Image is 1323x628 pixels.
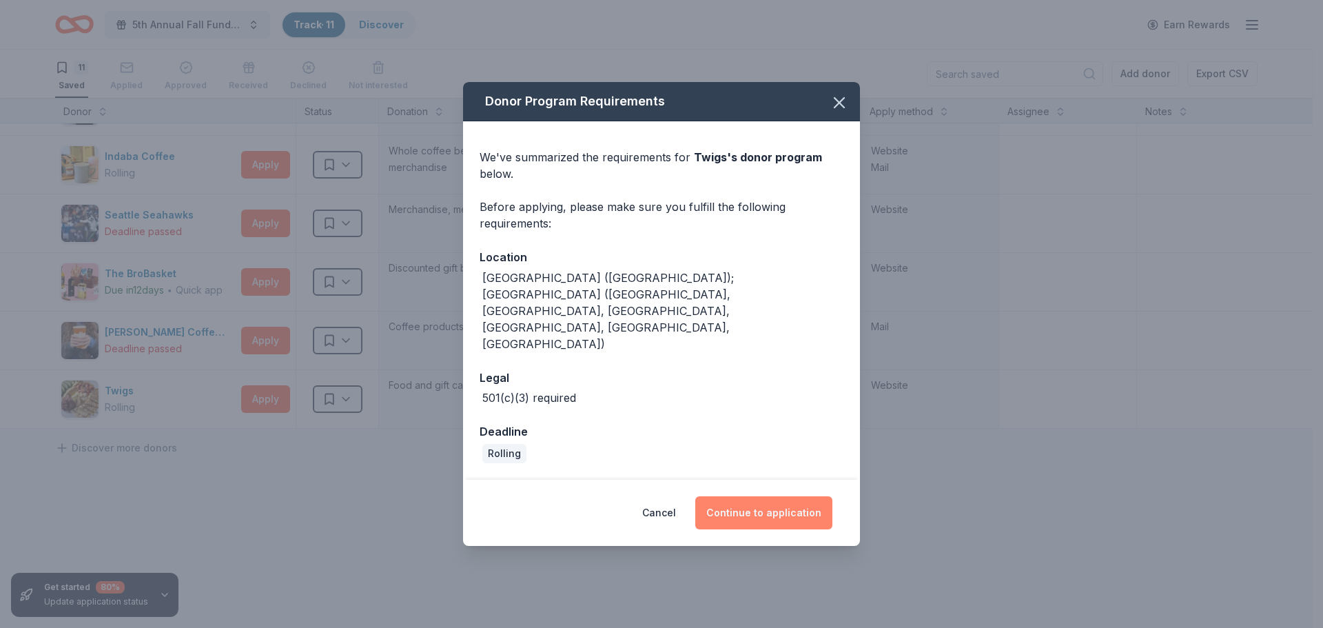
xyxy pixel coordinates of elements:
div: We've summarized the requirements for below. [480,149,843,182]
button: Continue to application [695,496,832,529]
span: Twigs 's donor program [694,150,822,164]
div: Rolling [482,444,526,463]
div: Before applying, please make sure you fulfill the following requirements: [480,199,843,232]
div: 501(c)(3) required [482,389,576,406]
div: Location [480,248,843,266]
div: Deadline [480,423,843,440]
div: Donor Program Requirements [463,82,860,121]
div: Legal [480,369,843,387]
div: [GEOGRAPHIC_DATA] ([GEOGRAPHIC_DATA]); [GEOGRAPHIC_DATA] ([GEOGRAPHIC_DATA], [GEOGRAPHIC_DATA], [... [482,270,843,352]
button: Cancel [642,496,676,529]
